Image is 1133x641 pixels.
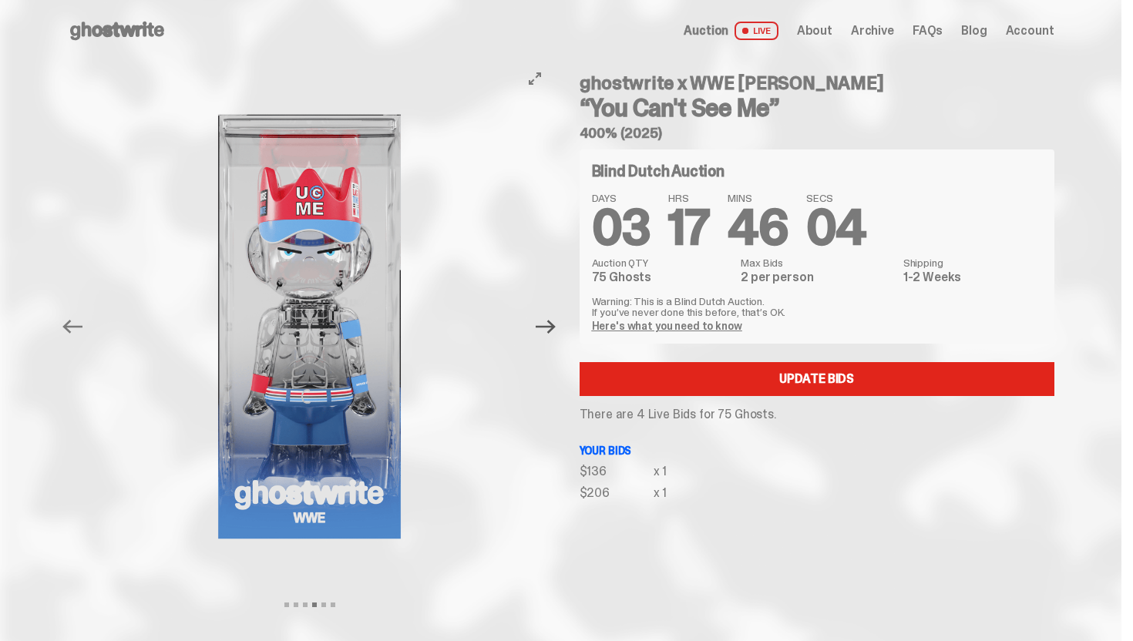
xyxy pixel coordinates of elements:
[580,126,1054,140] h5: 400% (2025)
[312,602,317,607] button: View slide 4
[903,257,1042,268] dt: Shipping
[728,193,788,203] span: MINS
[284,602,289,607] button: View slide 1
[592,319,742,333] a: Here's what you need to know
[580,487,654,499] div: $206
[851,25,894,37] a: Archive
[961,25,987,37] a: Blog
[580,74,1054,92] h4: ghostwrite x WWE [PERSON_NAME]
[331,602,335,607] button: View slide 6
[913,25,943,37] a: FAQs
[1006,25,1054,37] a: Account
[592,271,732,284] dd: 75 Ghosts
[903,271,1042,284] dd: 1-2 Weeks
[684,25,728,37] span: Auction
[580,362,1054,396] a: Update Bids
[592,196,651,260] span: 03
[592,193,651,203] span: DAYS
[684,22,778,40] a: Auction LIVE
[580,96,1054,120] h3: “You Can't See Me”
[294,602,298,607] button: View slide 2
[741,271,893,284] dd: 2 per person
[98,62,522,592] img: John_Cena_Hero_9.png
[580,465,654,478] div: $136
[592,257,732,268] dt: Auction QTY
[654,487,667,499] div: x 1
[592,296,1042,317] p: Warning: This is a Blind Dutch Auction. If you’ve never done this before, that’s OK.
[303,602,308,607] button: View slide 3
[806,196,866,260] span: 04
[668,193,709,203] span: HRS
[321,602,326,607] button: View slide 5
[530,310,563,344] button: Next
[526,69,544,88] button: View full-screen
[592,163,725,179] h4: Blind Dutch Auction
[668,196,709,260] span: 17
[728,196,788,260] span: 46
[741,257,893,268] dt: Max Bids
[580,445,1054,456] p: Your bids
[797,25,832,37] a: About
[580,408,1054,421] p: There are 4 Live Bids for 75 Ghosts.
[654,465,667,478] div: x 1
[806,193,866,203] span: SECS
[735,22,778,40] span: LIVE
[56,310,90,344] button: Previous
